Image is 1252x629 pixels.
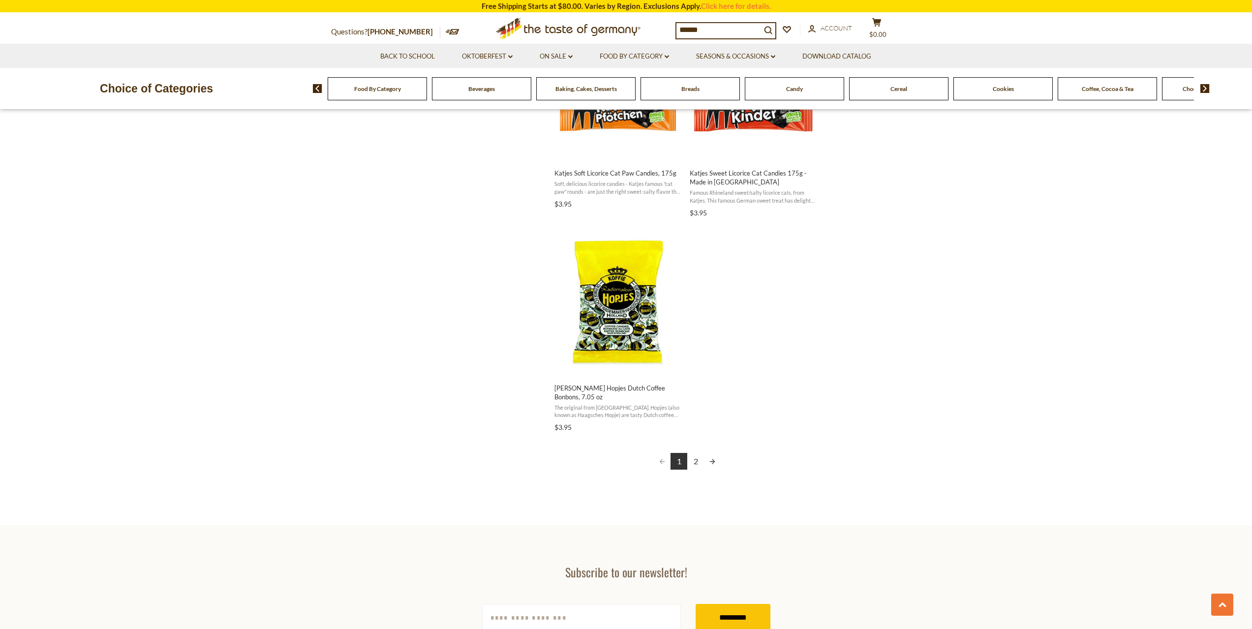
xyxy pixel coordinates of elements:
img: next arrow [1200,84,1210,93]
span: Katjes Sweet Licorice Cat Candies 175g - Made in [GEOGRAPHIC_DATA] [690,169,817,186]
a: Food By Category [354,85,401,92]
span: $3.95 [690,209,707,217]
a: Katjes Soft Licorice Cat Paw Candies, 175g [553,14,683,211]
span: Katjes Soft Licorice Cat Paw Candies, 175g [554,169,682,178]
h3: Subscribe to our newsletter! [482,565,770,579]
a: Oktoberfest [462,51,513,62]
a: Account [808,23,852,34]
a: Candy [786,85,803,92]
span: $3.95 [554,200,572,208]
img: Rademaker "Hopjes" Dutch Coffee Bonbons [553,237,683,367]
a: Food By Category [600,51,669,62]
a: On Sale [540,51,573,62]
a: Back to School [380,51,435,62]
a: [PHONE_NUMBER] [367,27,433,36]
a: Breads [681,85,700,92]
span: Account [821,24,852,32]
span: $0.00 [869,30,886,38]
p: Questions? [331,26,440,38]
span: [PERSON_NAME] Hopjes Dutch Coffee Bonbons, 7.05 oz [554,384,682,401]
span: Famous Rhineland sweet/salty licorice cats, from Katjes. This famous German sweet treat has delig... [690,189,817,204]
button: $0.00 [862,18,892,42]
a: Cereal [890,85,907,92]
a: Rademaker Hopjes Dutch Coffee Bonbons, 7.05 oz [553,229,683,435]
a: Seasons & Occasions [696,51,775,62]
a: Cookies [993,85,1014,92]
a: Baking, Cakes, Desserts [555,85,617,92]
a: 2 [687,453,704,470]
a: Download Catalog [802,51,871,62]
span: The original from [GEOGRAPHIC_DATA]. Hopjes (also known as Haagsches Hopje) are tasty Dutch coffe... [554,404,682,419]
a: Chocolate & Marzipan [1183,85,1241,92]
a: Katjes Sweet Licorice Cat Candies 175g - Made in Germany [688,14,819,220]
a: Next page [704,453,721,470]
a: Coffee, Cocoa & Tea [1082,85,1133,92]
div: Pagination [554,453,821,471]
a: Beverages [468,85,495,92]
a: Click here for details. [701,1,771,10]
span: $3.95 [554,423,572,431]
a: 1 [671,453,687,470]
span: Soft, delicious licorice candies - Katjes famous "cat paw" rounds - are just the right sweet-salt... [554,180,682,195]
img: previous arrow [313,84,322,93]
